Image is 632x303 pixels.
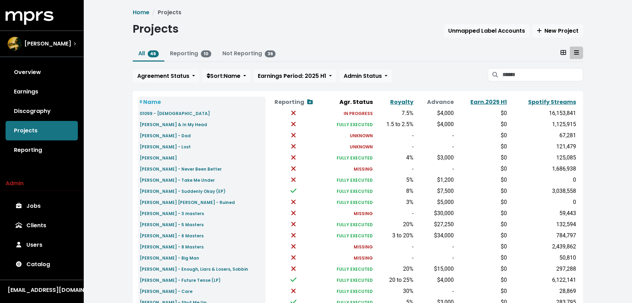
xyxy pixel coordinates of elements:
td: 1,686,938 [508,163,577,174]
td: $0 [455,219,508,230]
span: $5,000 [437,199,453,205]
span: New Project [537,27,578,35]
img: The selected account / producer [8,37,22,51]
small: FULLY EXECUTED [337,277,373,283]
td: - [415,252,455,263]
small: MISSING [354,211,373,216]
td: $0 [455,108,508,119]
small: [PERSON_NAME] - 3 masters [140,211,204,216]
td: - [415,241,455,252]
td: - [374,163,415,174]
input: Search projects [502,68,583,81]
a: mprs logo [6,14,54,22]
td: 784,797 [508,230,577,241]
td: $0 [455,197,508,208]
small: [PERSON_NAME] - Never Been Better [140,166,222,172]
span: $27,250 [434,221,453,228]
a: Clients [6,216,78,235]
th: Name [138,97,266,108]
small: [PERSON_NAME] [140,155,177,161]
a: [PERSON_NAME] - Lost [140,142,191,150]
td: $0 [455,230,508,241]
th: Advance [415,97,455,108]
a: [PERSON_NAME] - 5 Masters [140,220,204,228]
a: [PERSON_NAME] - Care [140,287,192,295]
button: [EMAIL_ADDRESS][DOMAIN_NAME] [6,286,78,295]
button: Earnings Period: 2025 H1 [253,69,336,83]
small: FULLY EXECUTED [337,233,373,239]
span: $7,500 [437,188,453,194]
td: $0 [455,252,508,263]
td: $0 [455,174,508,186]
td: 132,594 [508,219,577,230]
small: FULLY EXECUTED [337,122,373,128]
a: [PERSON_NAME] - Dad [140,131,191,139]
small: [PERSON_NAME] - Dad [140,133,191,139]
span: 10 [201,50,211,57]
td: $0 [455,130,508,141]
td: $0 [455,119,508,130]
span: Agreement Status [137,72,189,80]
td: 125,085 [508,152,577,163]
td: - [374,241,415,252]
small: FULLY EXECUTED [337,188,373,194]
a: [PERSON_NAME] & In My Head [140,120,207,128]
a: [PERSON_NAME] [140,154,177,162]
td: 20% [374,219,415,230]
a: Discography [6,101,78,121]
a: [PERSON_NAME] - Future Tense (LP) [140,276,221,284]
small: FULLY EXECUTED [337,199,373,205]
td: 3 to 20% [374,230,415,241]
td: 8% [374,186,415,197]
svg: Card View [560,50,566,55]
td: 0 [508,174,577,186]
span: Sort: Name [207,72,240,80]
nav: breadcrumb [133,8,583,17]
a: Spotify Streams [528,98,576,106]
small: FULLY EXECUTED [337,266,373,272]
small: FULLY EXECUTED [337,288,373,294]
span: $3,000 [437,154,453,161]
span: $4,000 [437,277,453,283]
a: [PERSON_NAME] - Big Man [140,254,199,262]
button: Agreement Status [133,69,199,83]
small: [PERSON_NAME] - Future Tense (LP) [140,277,221,283]
div: [EMAIL_ADDRESS][DOMAIN_NAME] [8,286,76,294]
span: $30,000 [434,210,453,216]
a: Royalty [390,98,413,106]
td: 16,153,841 [508,108,577,119]
td: $0 [455,208,508,219]
span: Earnings Period: 2025 H1 [258,72,326,80]
small: [PERSON_NAME] [PERSON_NAME] - Ruined [140,199,235,205]
td: 297,288 [508,263,577,275]
a: Users [6,235,78,255]
a: [PERSON_NAME] - Suddenly Okay (EP) [140,187,225,195]
td: 5% [374,174,415,186]
small: FULLY EXECUTED [337,177,373,183]
small: [PERSON_NAME] - Lost [140,144,191,150]
td: $0 [455,286,508,297]
small: [PERSON_NAME] - 5 Masters [140,222,204,228]
td: 4% [374,152,415,163]
td: $0 [455,141,508,152]
span: $4,000 [437,121,453,128]
td: 6,122,141 [508,275,577,286]
td: 0 [508,197,577,208]
td: - [415,286,455,297]
td: $0 [455,263,508,275]
td: - [415,163,455,174]
small: [PERSON_NAME] - 8 Masters [140,244,204,250]
button: Unmapped Label Accounts [444,24,530,38]
span: $1,200 [437,177,453,183]
a: [PERSON_NAME] - Never Been Better [140,165,222,173]
td: - [374,252,415,263]
td: - [374,130,415,141]
span: $15,000 [434,265,453,272]
td: 7.5% [374,108,415,119]
td: - [415,141,455,152]
td: 1.5 to 2.5% [374,119,415,130]
th: Agr. Status [321,97,374,108]
small: [PERSON_NAME] - Take Me Under [140,177,215,183]
td: 59,443 [508,208,577,219]
span: 46 [148,50,159,57]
